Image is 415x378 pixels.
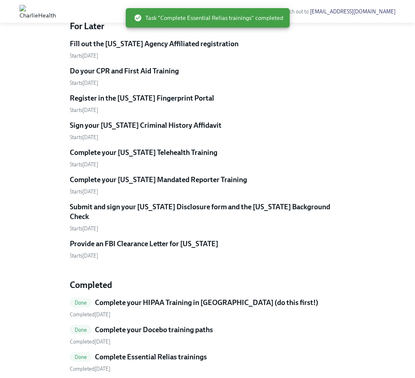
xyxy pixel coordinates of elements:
h5: Complete your HIPAA Training in [GEOGRAPHIC_DATA] (do this first!) [95,298,318,307]
span: Wednesday, September 10th 2025, 10:00 am [70,161,98,168]
a: Complete your [US_STATE] Mandated Reporter TrainingStarts[DATE] [70,175,346,195]
h4: For Later [70,20,346,32]
span: Wednesday, September 10th 2025, 10:00 am [70,134,98,140]
a: Complete your [US_STATE] Telehealth TrainingStarts[DATE] [70,148,346,168]
a: Submit and sign your [US_STATE] Disclosure form and the [US_STATE] Background CheckStarts[DATE] [70,202,346,232]
span: Done [70,327,92,333]
h5: Complete your [US_STATE] Mandated Reporter Training [70,175,247,185]
h5: Complete your Docebo training paths [95,325,213,335]
a: [EMAIL_ADDRESS][DOMAIN_NAME] [310,9,396,15]
h5: Complete Essential Relias trainings [95,352,207,362]
h5: Complete your [US_STATE] Telehealth Training [70,148,217,157]
a: DoneComplete your Docebo training paths Completed[DATE] [70,325,346,346]
span: Done [70,354,92,360]
span: Task "Complete Essential Relias trainings" completed [134,14,283,22]
a: Fill out the [US_STATE] Agency Affiliated registrationStarts[DATE] [70,39,346,60]
a: DoneComplete your HIPAA Training in [GEOGRAPHIC_DATA] (do this first!) Completed[DATE] [70,298,346,318]
h5: Fill out the [US_STATE] Agency Affiliated registration [70,39,239,49]
span: Monday, September 8th 2025, 10:12 am [70,366,110,372]
h4: Completed [70,279,346,291]
a: Provide an FBI Clearance Letter for [US_STATE]Starts[DATE] [70,239,346,260]
span: Friday, September 12th 2025, 10:00 am [70,226,98,232]
a: Sign your [US_STATE] Criminal History AffidavitStarts[DATE] [70,120,346,141]
h5: Provide an FBI Clearance Letter for [US_STATE] [70,239,218,249]
span: Wednesday, September 10th 2025, 10:00 am [70,80,98,86]
h5: Do your CPR and First Aid Training [70,66,179,76]
span: Need help? Reach out to [253,9,396,15]
span: Wednesday, September 10th 2025, 10:00 am [70,53,98,59]
h5: Submit and sign your [US_STATE] Disclosure form and the [US_STATE] Background Check [70,202,346,221]
a: Do your CPR and First Aid TrainingStarts[DATE] [70,66,346,87]
span: Monday, September 8th 2025, 10:11 am [70,311,110,318]
a: Register in the [US_STATE] Fingerprint PortalStarts[DATE] [70,93,346,114]
h5: Register in the [US_STATE] Fingerprint Portal [70,93,214,103]
h5: Sign your [US_STATE] Criminal History Affidavit [70,120,221,130]
span: Monday, September 8th 2025, 10:11 am [70,339,110,345]
span: Wednesday, September 24th 2025, 10:00 am [70,253,98,259]
span: Wednesday, September 10th 2025, 10:00 am [70,107,98,113]
span: Done [70,300,92,306]
a: DoneComplete Essential Relias trainings Completed[DATE] [70,352,346,373]
img: CharlieHealth [19,5,56,18]
span: Wednesday, September 10th 2025, 10:00 am [70,189,98,195]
